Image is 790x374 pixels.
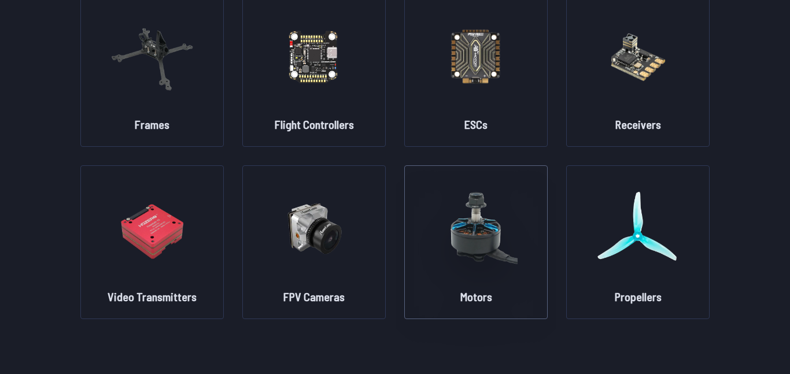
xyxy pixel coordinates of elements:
a: image of categoryPropellers [566,165,710,319]
img: image of category [110,5,194,107]
a: image of categoryVideo Transmitters [80,165,224,319]
img: image of category [272,5,356,107]
img: image of category [434,5,518,107]
img: image of category [110,177,194,279]
a: image of categoryFPV Cameras [242,165,386,319]
h2: FPV Cameras [283,288,345,305]
a: image of categoryMotors [404,165,548,319]
img: image of category [596,5,680,107]
h2: Frames [135,116,169,132]
img: image of category [272,177,356,279]
img: image of category [596,177,680,279]
img: image of category [434,177,518,279]
h2: Video Transmitters [108,288,197,305]
h2: Flight Controllers [275,116,354,132]
h2: Receivers [615,116,661,132]
h2: ESCs [464,116,488,132]
h2: Propellers [615,288,662,305]
h2: Motors [460,288,492,305]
